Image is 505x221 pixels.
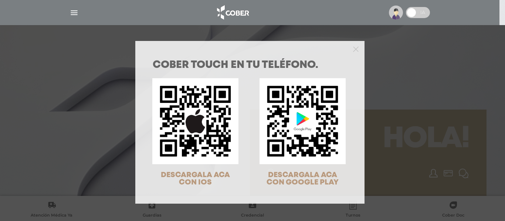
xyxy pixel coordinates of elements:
[267,172,339,186] span: DESCARGALA ACA CON GOOGLE PLAY
[353,45,359,52] button: Close
[260,78,346,164] img: qr-code
[152,78,238,164] img: qr-code
[161,172,230,186] span: DESCARGALA ACA CON IOS
[153,60,347,70] h1: COBER TOUCH en tu teléfono.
